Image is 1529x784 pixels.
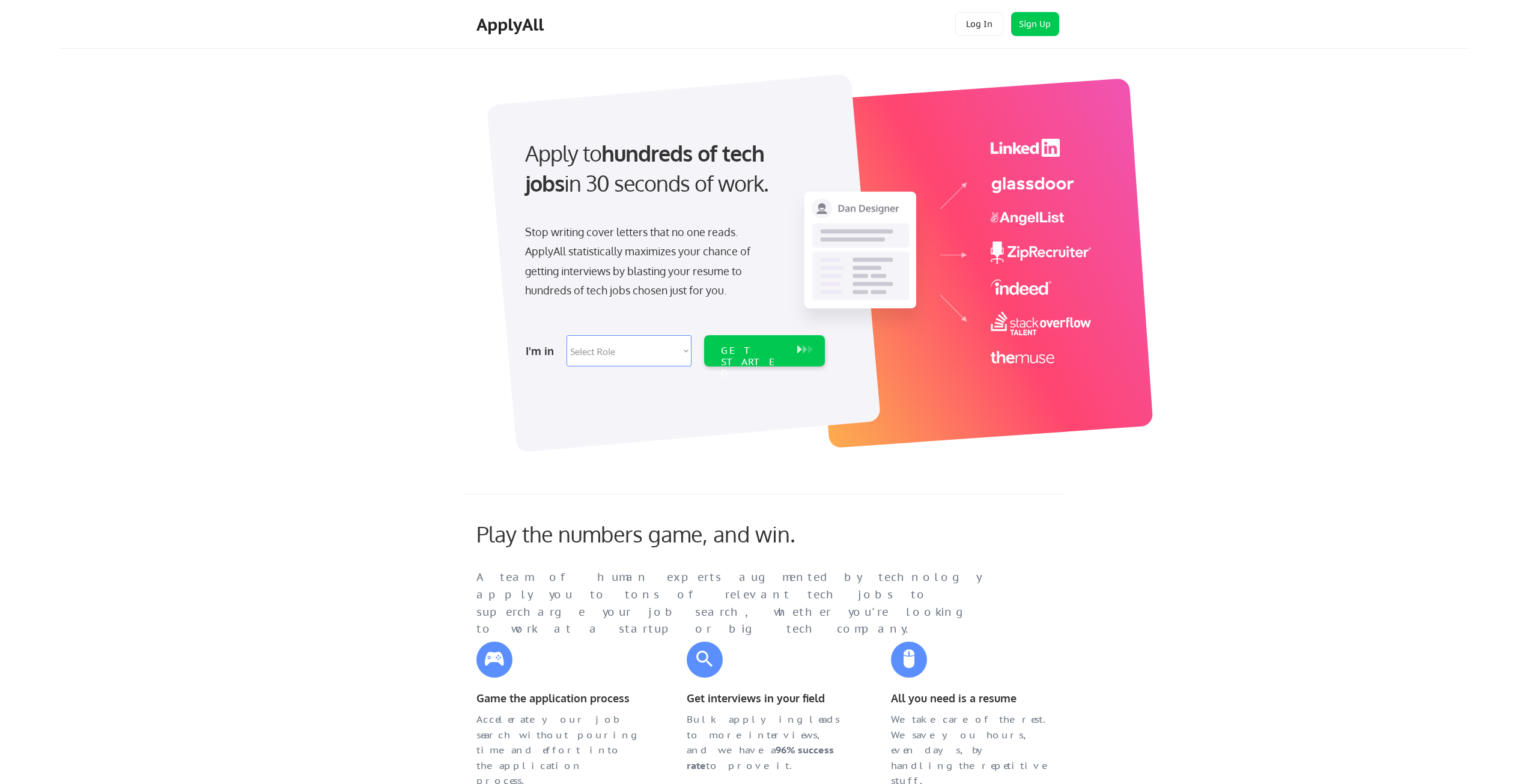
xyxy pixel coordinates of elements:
[476,14,547,35] div: ApplyAll
[1011,12,1059,36] button: Sign Up
[687,690,849,707] div: Get interviews in your field
[526,341,559,360] div: I'm in
[476,690,639,707] div: Game the application process
[687,744,836,771] strong: 96% success rate
[891,690,1053,707] div: All you need is a resume
[525,138,820,199] div: Apply to in 30 seconds of work.
[687,712,849,773] div: Bulk applying leads to more interviews, and we have a to prove it.
[476,569,1005,638] div: A team of human experts augmented by technology apply you to tons of relevant tech jobs to superc...
[525,222,772,300] div: Stop writing cover letters that no one reads. ApplyAll statistically maximizes your chance of get...
[525,139,770,196] strong: hundreds of tech jobs
[476,521,849,547] div: Play the numbers game, and win.
[955,12,1003,36] button: Log In
[721,345,785,380] div: GET STARTED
